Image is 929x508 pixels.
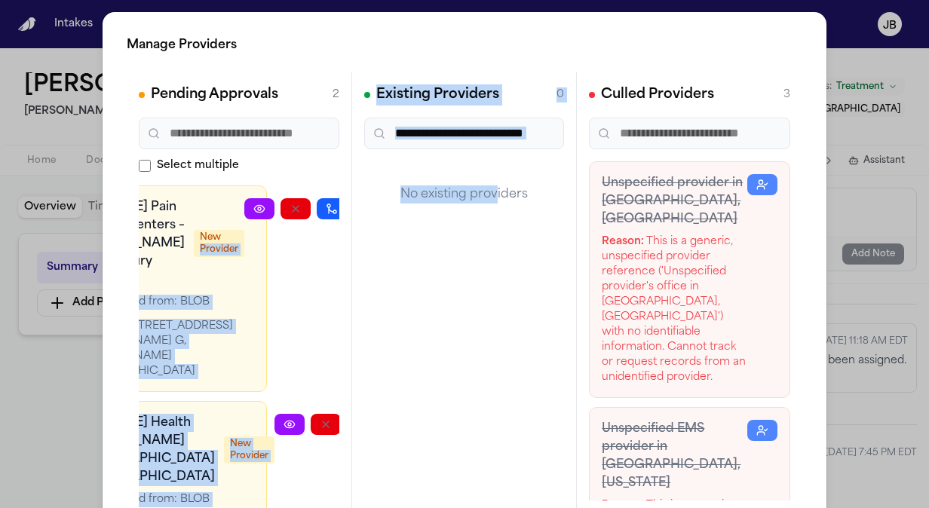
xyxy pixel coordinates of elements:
h3: Unspecified EMS provider in [GEOGRAPHIC_DATA], [US_STATE] [602,420,747,492]
button: Reject [281,198,311,219]
span: Detected from: BLOB [96,492,210,507]
span: 3 [783,87,790,103]
h2: Existing Providers [376,84,499,106]
a: View Provider [274,414,305,435]
h2: Culled Providers [601,84,714,106]
span: 2 [333,87,339,103]
span: Detected from: BLOB [96,295,210,310]
span: Select multiple [157,158,239,173]
span: New Provider [194,230,244,257]
div: This is a generic, unspecified provider reference ('Unspecified provider's office in [GEOGRAPHIC_... [602,234,747,385]
span: 0 [556,87,564,103]
input: Select multiple [139,160,151,172]
h3: [US_STATE] Health [PERSON_NAME][GEOGRAPHIC_DATA] [GEOGRAPHIC_DATA] [79,414,215,486]
button: Reject [311,414,341,435]
button: Merge [317,198,347,219]
h3: Unspecified provider in [GEOGRAPHIC_DATA], [GEOGRAPHIC_DATA] [602,174,747,228]
div: No existing providers [364,161,565,228]
a: View Provider [244,198,274,219]
button: Restore Provider [747,174,777,195]
h2: Manage Providers [127,36,802,54]
button: Restore Provider [747,420,777,441]
span: New Provider [224,436,274,464]
strong: Reason: [602,236,644,247]
div: Location: [STREET_ADDRESS][PERSON_NAME] G, [PERSON_NAME][GEOGRAPHIC_DATA] [79,319,244,379]
h2: Pending Approvals [151,84,278,106]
